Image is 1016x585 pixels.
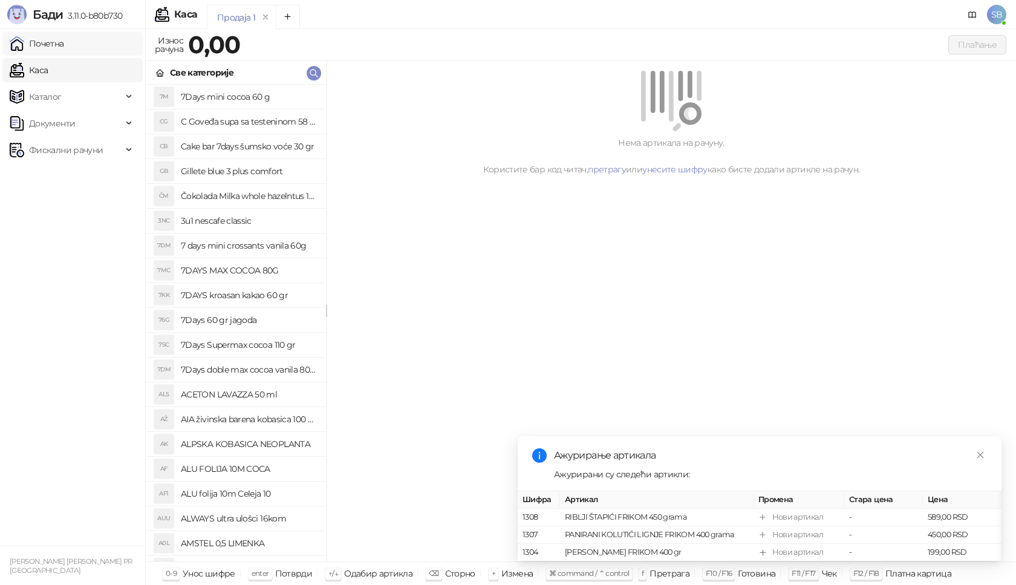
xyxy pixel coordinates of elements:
[29,85,62,109] span: Каталог
[154,112,174,131] div: CG
[963,5,982,24] a: Документација
[492,569,495,578] span: +
[154,137,174,156] div: CB
[154,261,174,280] div: 7MC
[772,511,823,523] div: Нови артикал
[63,10,122,21] span: 3.11.0-b80b730
[560,544,754,561] td: [PERSON_NAME] FRIKOM 400 gr
[275,566,313,581] div: Потврди
[154,484,174,503] div: AF1
[174,10,197,19] div: Каса
[29,138,103,162] span: Фискални рачуни
[181,459,316,479] h4: ALU FOLIJA 10M COCA
[181,335,316,355] h4: 7Days Supermax cocoa 110 gr
[33,7,63,22] span: Бади
[154,509,174,528] div: AUU
[183,566,235,581] div: Унос шифре
[923,526,1001,544] td: 450,00 RSD
[10,58,48,82] a: Каса
[588,164,626,175] a: претрагу
[154,236,174,255] div: 7DM
[181,484,316,503] h4: ALU folija 10m Celeja 10
[181,385,316,404] h4: ACETON LAVAZZA 50 ml
[217,11,255,24] div: Продаја 1
[518,526,560,544] td: 1307
[341,136,1001,176] div: Нема артикала на рачуну. Користите бар код читач, или како бисте додали артикле на рачун.
[554,448,987,463] div: Ажурирање артикала
[181,286,316,305] h4: 7DAYS kroasan kakao 60 gr
[328,569,338,578] span: ↑/↓
[976,451,985,459] span: close
[974,448,987,462] a: Close
[166,569,177,578] span: 0-9
[518,509,560,526] td: 1308
[152,33,186,57] div: Износ рачуна
[154,286,174,305] div: 7KK
[181,87,316,106] h4: 7Days mini cocoa 60 g
[853,569,879,578] span: F12 / F18
[518,544,560,561] td: 1304
[344,566,412,581] div: Одабир артикла
[181,558,316,578] h4: AQUA VIVA 1.5 KNJAZ-/6/-----------------
[560,526,754,544] td: PANIRANI KOLUTIĆI LIGNJE FRIKOM 400 grama
[154,162,174,181] div: GB
[154,87,174,106] div: 7M
[560,491,754,509] th: Артикал
[822,566,837,581] div: Чек
[252,569,269,578] span: enter
[154,335,174,355] div: 7SC
[445,566,475,581] div: Сторно
[154,385,174,404] div: AL5
[554,468,987,481] div: Ажурирани су следећи артикли:
[181,162,316,181] h4: Gillete blue 3 plus comfort
[650,566,689,581] div: Претрага
[532,448,547,463] span: info-circle
[181,137,316,156] h4: Cake bar 7days šumsko voće 30 gr
[29,111,75,136] span: Документи
[923,509,1001,526] td: 589,00 RSD
[181,360,316,379] h4: 7Days doble max cocoa vanila 80 gr
[948,35,1006,54] button: Плаћање
[258,12,273,22] button: remove
[154,558,174,578] div: AV1
[754,491,844,509] th: Промена
[181,261,316,280] h4: 7DAYS MAX COCOA 80G
[181,310,316,330] h4: 7Days 60 gr jagoda
[154,434,174,454] div: AK
[885,566,951,581] div: Платна картица
[146,85,326,561] div: grid
[772,546,823,558] div: Нови артикал
[706,569,732,578] span: F10 / F16
[154,410,174,429] div: AŽ
[181,211,316,230] h4: 3u1 nescafe classic
[549,569,630,578] span: ⌘ command / ⌃ control
[10,31,64,56] a: Почетна
[642,164,708,175] a: унесите шифру
[170,66,233,79] div: Све категорије
[987,5,1006,24] span: SB
[923,491,1001,509] th: Цена
[518,491,560,509] th: Шифра
[429,569,438,578] span: ⌫
[560,509,754,526] td: RIBLJI ŠTAPIĆI FRIKOM 450 grama
[154,534,174,553] div: A0L
[181,410,316,429] h4: AIA živinska barena kobasica 100 gr
[642,569,643,578] span: f
[844,509,923,526] td: -
[181,434,316,454] h4: ALPSKA KOBASICA NEOPLANTA
[276,5,300,29] button: Add tab
[844,544,923,561] td: -
[154,211,174,230] div: 3NC
[188,30,240,59] strong: 0,00
[154,186,174,206] div: ČM
[10,557,132,575] small: [PERSON_NAME] [PERSON_NAME] PR [GEOGRAPHIC_DATA]
[844,491,923,509] th: Стара цена
[181,186,316,206] h4: Čokolada Milka whole hazelntus 100 gr
[738,566,775,581] div: Готовина
[154,310,174,330] div: 76G
[501,566,533,581] div: Измена
[7,5,27,24] img: Logo
[844,526,923,544] td: -
[772,529,823,541] div: Нови артикал
[923,544,1001,561] td: 199,00 RSD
